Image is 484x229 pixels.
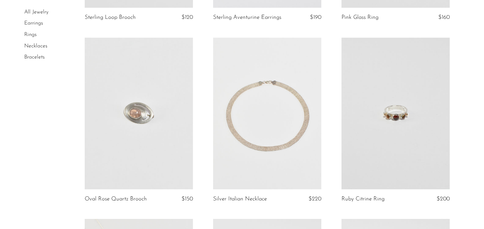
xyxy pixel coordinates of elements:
a: Sterling Loop Brooch [85,14,136,21]
a: Oval Rose Quartz Brooch [85,196,147,202]
span: $150 [182,196,193,202]
a: Earrings [24,21,43,26]
a: Pink Glass Ring [341,14,378,21]
a: Bracelets [24,54,45,60]
span: $200 [437,196,450,202]
span: $220 [309,196,321,202]
span: $190 [310,14,321,20]
a: Silver Italian Necklace [213,196,267,202]
a: Sterling Aventurine Earrings [213,14,281,21]
a: Ruby Citrine Ring [341,196,385,202]
span: $160 [438,14,450,20]
a: Rings [24,32,37,37]
span: $120 [182,14,193,20]
a: Necklaces [24,43,47,49]
a: All Jewelry [24,9,48,15]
